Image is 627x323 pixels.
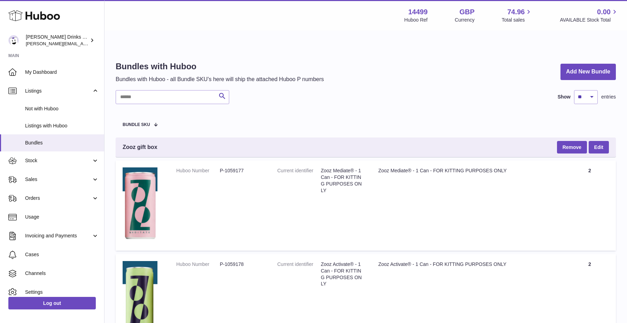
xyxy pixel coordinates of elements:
[502,7,533,23] a: 74.96 Total sales
[25,140,99,146] span: Bundles
[123,143,157,151] span: Zooz gift box
[25,251,99,258] span: Cases
[597,7,611,17] span: 0.00
[560,17,619,23] span: AVAILABLE Stock Total
[123,123,150,127] span: Bundle SKU
[455,17,475,23] div: Currency
[25,123,99,129] span: Listings with Huboo
[25,195,92,202] span: Orders
[378,167,557,174] div: Zooz Mediate® - 1 Can - FOR KITTING PURPOSES ONLY
[176,261,220,268] dt: Huboo Number
[459,7,474,17] strong: GBP
[25,105,99,112] span: Not with Huboo
[26,41,140,46] span: [PERSON_NAME][EMAIL_ADDRESS][DOMAIN_NAME]
[8,297,96,309] a: Log out
[321,167,364,194] dd: Zooz Mediate® - 1 Can - FOR KITTING PURPOSES ONLY
[25,157,92,164] span: Stock
[321,261,364,287] dd: Zooz Activate® - 1 Can - FOR KITTING PURPOSES ONLY
[560,64,616,80] a: Add New Bundle
[25,214,99,220] span: Usage
[589,141,609,153] a: Edit
[123,167,157,242] img: Zooz Mediate® - 1 Can - FOR KITTING PURPOSES ONLY
[277,261,321,287] dt: Current identifier
[378,261,557,268] div: Zooz Activate® - 1 Can - FOR KITTING PURPOSES ONLY
[507,7,525,17] span: 74.96
[277,167,321,194] dt: Current identifier
[116,61,324,72] h1: Bundles with Huboo
[220,261,263,268] dd: P-1059178
[564,160,616,251] td: 2
[25,289,99,296] span: Settings
[8,35,19,46] img: daniel@zoosdrinks.com
[408,7,428,17] strong: 14499
[558,94,571,100] label: Show
[220,167,263,174] dd: P-1059177
[404,17,428,23] div: Huboo Ref
[26,34,88,47] div: [PERSON_NAME] Drinks LTD (t/a Zooz)
[25,270,99,277] span: Channels
[25,233,92,239] span: Invoicing and Payments
[25,176,92,183] span: Sales
[557,141,587,153] button: Remove
[25,88,92,94] span: Listings
[601,94,616,100] span: entries
[560,7,619,23] a: 0.00 AVAILABLE Stock Total
[176,167,220,174] dt: Huboo Number
[116,76,324,83] p: Bundles with Huboo - all Bundle SKU's here will ship the attached Huboo P numbers
[502,17,533,23] span: Total sales
[25,69,99,76] span: My Dashboard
